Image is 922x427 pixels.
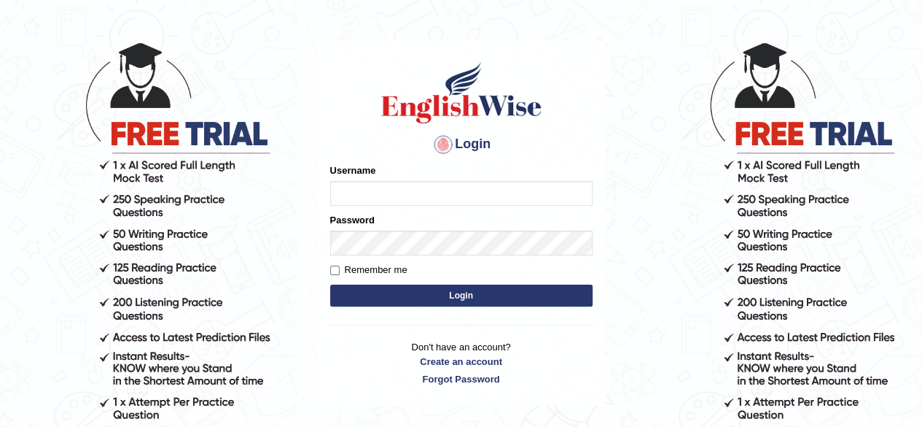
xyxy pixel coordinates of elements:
a: Forgot Password [330,372,593,386]
button: Login [330,285,593,307]
label: Password [330,213,375,227]
img: Logo of English Wise sign in for intelligent practice with AI [378,60,544,126]
a: Create an account [330,355,593,369]
p: Don't have an account? [330,340,593,385]
label: Username [330,164,376,177]
label: Remember me [330,263,407,277]
input: Remember me [330,266,340,275]
h4: Login [330,133,593,156]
